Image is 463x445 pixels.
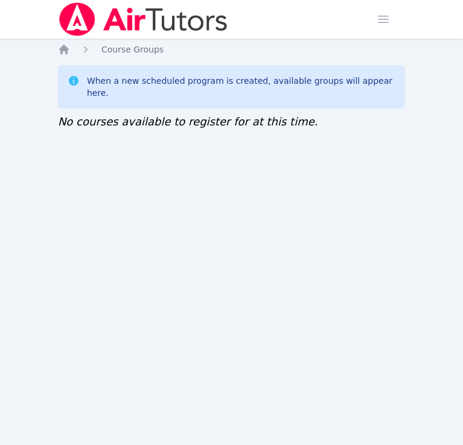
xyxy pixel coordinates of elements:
[58,115,318,128] span: No courses available to register for at this time.
[87,75,395,99] div: When a new scheduled program is created, available groups will appear here.
[101,45,164,54] span: Course Groups
[58,43,405,55] nav: Breadcrumb
[101,43,164,55] a: Course Groups
[58,2,229,36] img: Air Tutors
